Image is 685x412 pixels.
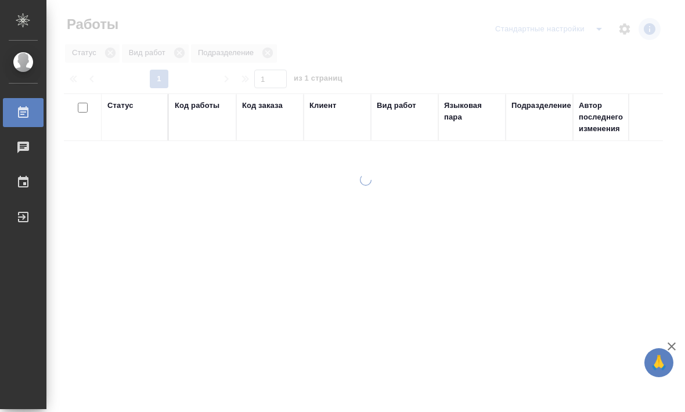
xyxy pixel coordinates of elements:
span: 🙏 [649,350,669,375]
div: Код заказа [242,100,283,111]
div: Клиент [309,100,336,111]
div: Статус [107,100,134,111]
button: 🙏 [644,348,673,377]
div: Вид работ [377,100,416,111]
div: Подразделение [511,100,571,111]
div: Автор последнего изменения [579,100,634,135]
div: Код работы [175,100,219,111]
div: Языковая пара [444,100,500,123]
